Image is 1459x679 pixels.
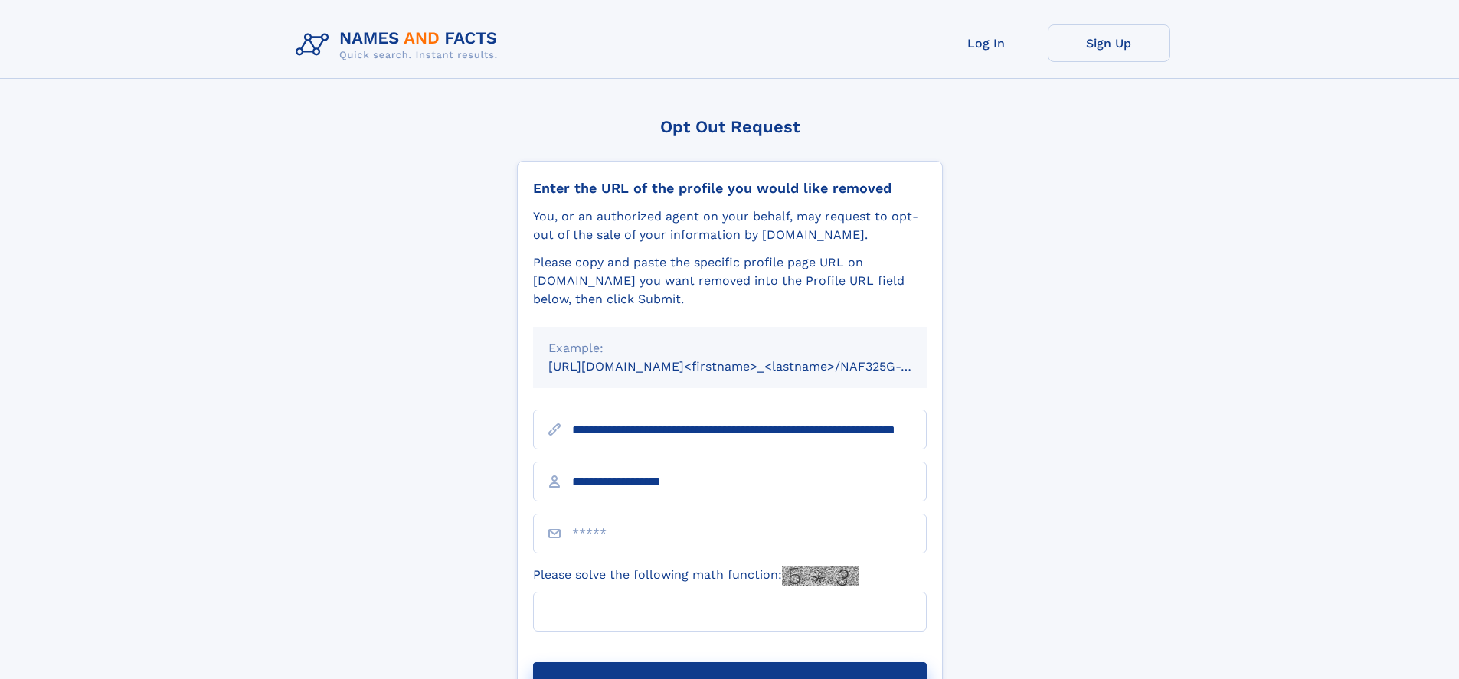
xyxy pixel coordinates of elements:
[517,117,943,136] div: Opt Out Request
[533,253,927,308] div: Please copy and paste the specific profile page URL on [DOMAIN_NAME] you want removed into the Pr...
[1048,24,1170,62] a: Sign Up
[548,359,956,374] small: [URL][DOMAIN_NAME]<firstname>_<lastname>/NAF325G-xxxxxxxx
[533,180,927,197] div: Enter the URL of the profile you would like removed
[533,566,859,586] label: Please solve the following math function:
[290,24,510,66] img: Logo Names and Facts
[533,207,927,244] div: You, or an authorized agent on your behalf, may request to opt-out of the sale of your informatio...
[548,339,911,357] div: Example:
[925,24,1048,62] a: Log In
